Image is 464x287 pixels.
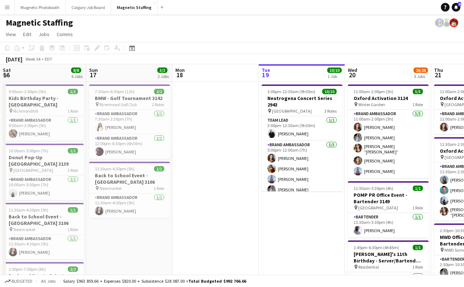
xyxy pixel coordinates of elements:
[89,134,170,159] app-card-role: Brand Ambassador1/112:00pm-6:30pm (6h30m)[PERSON_NAME]
[67,227,78,232] span: 1 Role
[68,89,78,94] span: 1/1
[39,31,49,38] span: Jobs
[347,71,357,79] span: 20
[152,102,164,107] span: 2 Roles
[9,89,46,94] span: 9:00am-2:00pm (5h)
[262,141,342,207] app-card-role: Brand Ambassador5/55:00pm-12:00am (7h)[PERSON_NAME][PERSON_NAME][PERSON_NAME][PERSON_NAME]
[358,264,379,270] span: Residential
[442,18,451,27] app-user-avatar: Maria Lopes
[9,207,48,213] span: 11:30am-4:30pm (5h)
[63,278,246,284] div: Salary $963 859.66 + Expenses $820.00 + Subsistence $28 087.00 =
[95,166,135,171] span: 11:30am-4:30pm (5h)
[100,102,137,107] span: Rivermead Golf Club
[158,74,169,79] div: 2 Jobs
[154,89,164,94] span: 2/2
[3,67,11,73] span: Sat
[3,30,19,39] a: View
[412,102,423,107] span: 1 Role
[111,0,158,14] button: Magnetic Staffing
[89,84,170,159] app-job-card: 7:30am-6:30pm (11h)2/2BMW - Golf Tournament 3142 Rivermead Golf Club2 RolesBrand Ambassador1/17:3...
[68,207,78,213] span: 1/1
[9,266,46,272] span: 1:00pm-7:00pm (6h)
[57,31,73,38] span: Comms
[413,186,423,191] span: 1/1
[188,278,246,284] span: Total Budgeted $992 766.66
[354,245,399,250] span: 1:45pm-6:30pm (4h45m)
[348,84,429,178] app-job-card: 11:00am-2:00pm (3h)5/5Oxford Activation 3124 Winter Garden1 RoleBrand Ambassador5/511:00am-2:00pm...
[89,172,170,185] h3: Back to School Event - [GEOGRAPHIC_DATA] 3106
[261,71,270,79] span: 19
[3,144,84,200] app-job-card: 10:00am-5:00pm (7h)1/1Donut Pop-Up [GEOGRAPHIC_DATA] 3139 [GEOGRAPHIC_DATA]1 RoleBrand Ambassador...
[262,84,342,191] app-job-card: 3:00pm-12:30am (9h30m) (Wed)10/10Neutrogena Concert Series 2943 [GEOGRAPHIC_DATA]3 RolesTeam Lead...
[12,279,32,284] span: Budgeted
[89,110,170,134] app-card-role: Brand Ambassador1/17:30am-2:30pm (7h)[PERSON_NAME]
[354,89,393,94] span: 11:00am-2:00pm (3h)
[435,18,444,27] app-user-avatar: Bianca Fantauzzi
[324,108,337,114] span: 3 Roles
[358,205,398,210] span: [GEOGRAPHIC_DATA]
[262,67,270,73] span: Tue
[95,89,135,94] span: 7:30am-6:30pm (11h)
[20,30,34,39] a: Edit
[413,89,423,94] span: 5/5
[67,168,78,173] span: 1 Role
[154,166,164,171] span: 1/1
[3,235,84,259] app-card-role: Brand Ambassador1/111:30am-4:30pm (5h)[PERSON_NAME]
[413,68,428,73] span: 26/28
[434,67,443,73] span: Thu
[262,116,342,141] app-card-role: Team Lead1/13:00pm-12:30am (9h30m)[PERSON_NAME]
[45,56,52,62] div: EDT
[71,68,81,73] span: 8/8
[4,277,34,285] button: Budgeted
[413,245,423,250] span: 1/1
[267,89,322,94] span: 3:00pm-12:30am (9h30m) (Wed)
[68,266,78,272] span: 2/2
[174,71,185,79] span: 18
[272,108,312,114] span: [GEOGRAPHIC_DATA]
[88,71,98,79] span: 17
[66,0,111,14] button: Calgary Job Board
[157,68,167,73] span: 3/3
[3,273,84,286] h3: Backyard Event - Private Residence 2978
[6,17,73,28] h1: Magnetic Staffing
[433,71,443,79] span: 21
[348,213,429,238] app-card-role: Bartender1/111:30am-3:30pm (4h)[PERSON_NAME]
[412,205,423,210] span: 1 Role
[67,108,78,114] span: 1 Role
[348,110,429,178] app-card-role: Brand Ambassador5/511:00am-2:00pm (3h)[PERSON_NAME][PERSON_NAME][PERSON_NAME] “[PERSON_NAME]” [PE...
[458,2,461,6] span: 4
[15,0,66,14] button: Magnetic Photobooth
[2,71,11,79] span: 16
[262,95,342,108] h3: Neutrogena Concert Series 2943
[89,162,170,218] app-job-card: 11:30am-4:30pm (5h)1/1Back to School Event - [GEOGRAPHIC_DATA] 3106 Newmarket1 RoleBrand Ambassad...
[328,74,341,79] div: 1 Job
[100,186,122,191] span: Newmarket
[89,95,170,101] h3: BMW - Golf Tournament 3142
[414,74,428,79] div: 5 Jobs
[54,30,76,39] a: Comms
[3,116,84,141] app-card-role: Brand Ambassador1/19:00am-2:00pm (5h)[PERSON_NAME]
[13,168,53,173] span: [GEOGRAPHIC_DATA]
[3,213,84,226] h3: Back to School Event - [GEOGRAPHIC_DATA] 3106
[3,203,84,259] div: 11:30am-4:30pm (5h)1/1Back to School Event - [GEOGRAPHIC_DATA] 3106 Newmarket1 RoleBrand Ambassad...
[3,175,84,200] app-card-role: Brand Ambassador1/110:00am-5:00pm (7h)[PERSON_NAME]
[9,148,48,153] span: 10:00am-5:00pm (7h)
[13,108,38,114] span: Richmondhill
[40,278,57,284] span: All jobs
[354,186,393,191] span: 11:30am-3:30pm (4h)
[6,31,16,38] span: View
[175,67,185,73] span: Mon
[348,192,429,205] h3: POMP PR Office Event - Bartender 3149
[13,227,35,232] span: Newmarket
[348,67,357,73] span: Wed
[450,18,458,27] app-user-avatar: Kara & Monika
[89,67,98,73] span: Sun
[154,186,164,191] span: 1 Role
[348,95,429,101] h3: Oxford Activation 3124
[3,154,84,167] h3: Donut Pop-Up [GEOGRAPHIC_DATA] 3139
